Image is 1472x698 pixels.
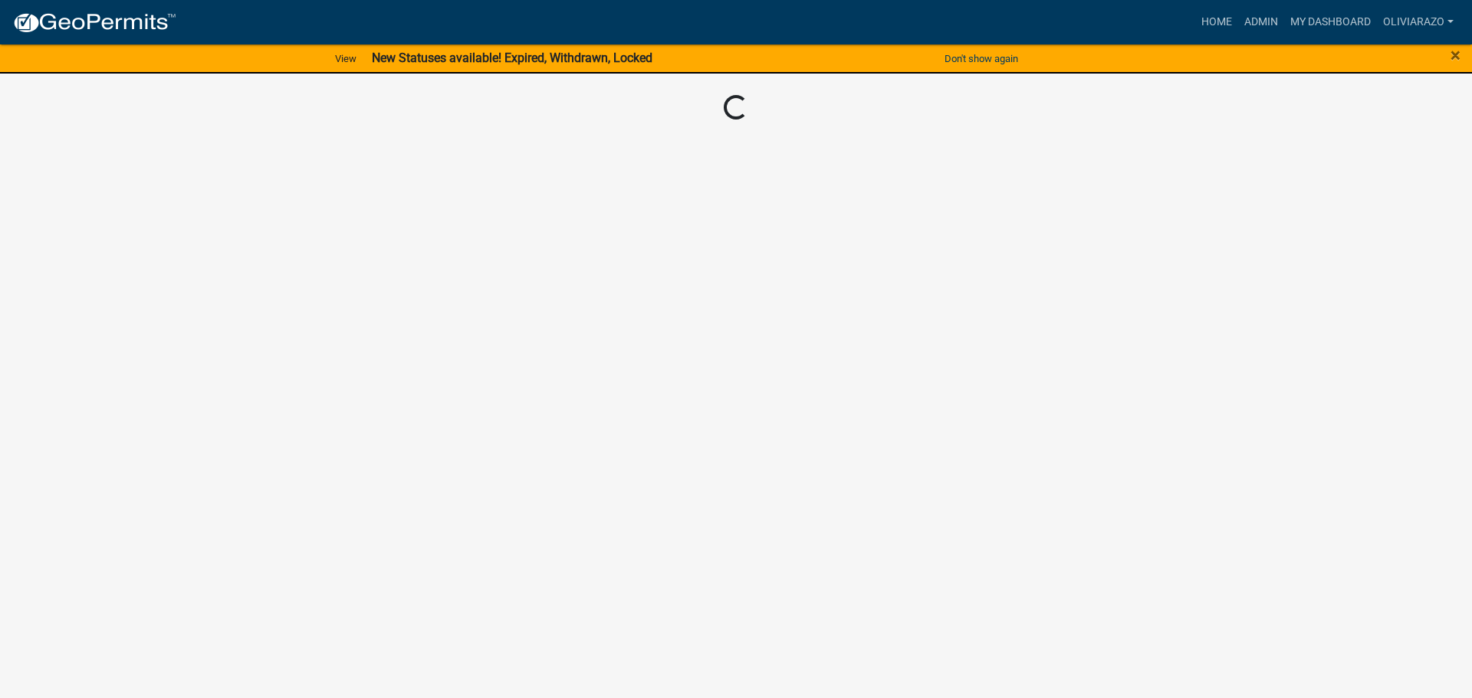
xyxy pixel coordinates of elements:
[1195,8,1238,37] a: Home
[1377,8,1460,37] a: oliviarazo
[372,51,652,65] strong: New Statuses available! Expired, Withdrawn, Locked
[1451,44,1460,66] span: ×
[938,46,1024,71] button: Don't show again
[1451,46,1460,64] button: Close
[1284,8,1377,37] a: My Dashboard
[329,46,363,71] a: View
[1238,8,1284,37] a: Admin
